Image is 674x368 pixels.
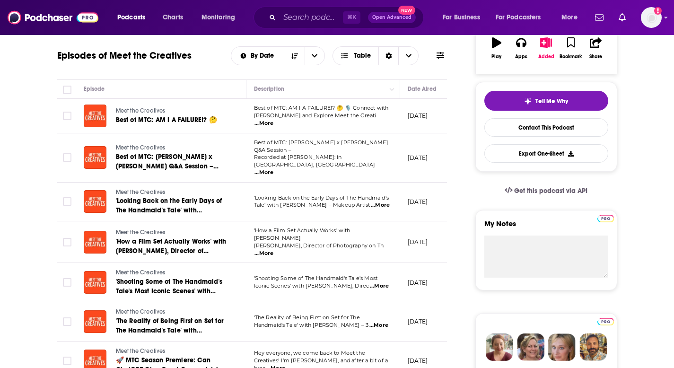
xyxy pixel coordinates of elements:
a: Meet the Creatives [116,308,229,316]
p: [DATE] [408,357,428,365]
a: Meet the Creatives [116,144,229,152]
span: Charts [163,11,183,24]
span: 'How a Film Set Actually Works' with [PERSON_NAME], Director of Photography on The Handmaid's Tale [116,237,227,274]
p: [DATE] [408,112,428,120]
button: Play [484,31,509,65]
button: Column Actions [386,84,398,95]
button: open menu [111,10,158,25]
div: Episode [84,83,105,95]
div: Share [589,54,602,60]
div: Date Aired [408,83,437,95]
span: Iconic Scenes' with [PERSON_NAME], Direc [254,282,369,289]
div: Play [491,54,501,60]
span: Best of MTC: AM I A FAILURE!? 🤔 🎙️ Connect with [254,105,389,111]
button: open menu [490,10,555,25]
button: Sort Direction [285,47,305,65]
a: Meet the Creatives [116,347,229,356]
p: [DATE] [408,317,428,325]
span: Toggle select row [63,278,71,287]
a: Show notifications dropdown [615,9,630,26]
span: 'Shooting Some of The Handmaid's Tale's Most [254,275,378,281]
span: 'Looking Back on the Early Days of The Handmaid's Tale' with [PERSON_NAME] – Makeup Artist | Dept... [116,197,223,243]
span: Meet the Creatives [116,348,166,354]
span: ...More [254,169,273,176]
span: By Date [251,53,277,59]
span: Toggle select row [63,153,71,162]
span: Tell Me Why [535,97,568,105]
div: Description [254,83,284,95]
span: Toggle select row [63,357,71,365]
p: [DATE] [408,238,428,246]
p: [DATE] [408,198,428,206]
img: Podchaser Pro [597,215,614,222]
button: Share [583,31,608,65]
h2: Choose List sort [231,46,325,65]
a: Meet the Creatives [116,269,229,277]
a: Meet the Creatives [116,188,229,197]
button: Apps [509,31,534,65]
span: ⌘ K [343,11,360,24]
span: Table [354,53,371,59]
button: Show profile menu [641,7,662,28]
img: Sydney Profile [486,333,513,361]
span: Meet the Creatives [116,229,166,236]
span: ...More [254,120,273,127]
span: Get this podcast via API [514,187,587,195]
span: Hey everyone, welcome back to Meet the [254,350,366,356]
span: Toggle select row [63,238,71,246]
a: 'The Reality of Being First on Set for The Handmaid's Tale' with [PERSON_NAME] – 3X Emmy | 4X Gui... [116,316,229,335]
a: 'Looking Back on the Early Days of The Handmaid's Tale' with [PERSON_NAME] – Makeup Artist | Dept... [116,196,229,215]
span: 'Looking Back on the Early Days of The Handmaid's [254,194,389,201]
span: Podcasts [117,11,145,24]
a: Pro website [597,316,614,325]
a: Meet the Creatives [116,107,228,115]
svg: Add a profile image [654,7,662,15]
h1: Episodes of Meet the Creatives [57,50,192,61]
a: 'How a Film Set Actually Works' with [PERSON_NAME], Director of Photography on The Handmaid's Tale [116,237,229,256]
a: Best of MTC: [PERSON_NAME] x [PERSON_NAME] Q&A Session – Recorded at [PERSON_NAME]: in [GEOGRAPHI... [116,152,229,171]
span: Best of MTC: [PERSON_NAME] x [PERSON_NAME] Q&A Session – [254,139,388,153]
button: Open AdvancedNew [368,12,416,23]
div: Sort Direction [378,47,398,65]
span: Monitoring [201,11,235,24]
span: New [398,6,415,15]
span: 'Shooting Some of The Handmaid's Tale's Most Iconic Scenes' with [PERSON_NAME], Director of Photo... [116,278,222,324]
a: Contact This Podcast [484,118,608,137]
a: Charts [157,10,189,25]
span: Best of MTC: [PERSON_NAME] x [PERSON_NAME] Q&A Session – Recorded at [PERSON_NAME]: in [GEOGRAPHI... [116,153,219,189]
button: Choose View [333,46,419,65]
span: Meet the Creatives [116,107,166,114]
span: [PERSON_NAME], Director of Photography on Th [254,242,384,249]
span: Meet the Creatives [116,144,166,151]
button: open menu [436,10,492,25]
button: Added [534,31,558,65]
div: Apps [515,54,527,60]
button: open menu [555,10,589,25]
span: For Business [443,11,480,24]
button: Export One-Sheet [484,144,608,163]
a: Get this podcast via API [497,179,595,202]
img: tell me why sparkle [524,97,532,105]
span: ...More [371,202,390,209]
a: Pro website [597,213,614,222]
span: For Podcasters [496,11,541,24]
button: open menu [305,47,324,65]
a: Best of MTC: AM I A FAILURE!? 🤔 [116,115,228,125]
a: 'Shooting Some of The Handmaid's Tale's Most Iconic Scenes' with [PERSON_NAME], Director of Photo... [116,277,229,296]
span: Toggle select row [63,317,71,326]
label: My Notes [484,219,608,236]
input: Search podcasts, credits, & more... [280,10,343,25]
span: Recorded at [PERSON_NAME]: in [GEOGRAPHIC_DATA], [GEOGRAPHIC_DATA] [254,154,376,168]
button: Bookmark [559,31,583,65]
span: Handmaid's Tale' with [PERSON_NAME] – 3 [254,322,369,328]
img: User Profile [641,7,662,28]
p: [DATE] [408,154,428,162]
span: Open Advanced [372,15,411,20]
span: ...More [370,282,389,290]
span: Meet the Creatives [116,189,166,195]
span: More [561,11,578,24]
img: Jon Profile [579,333,607,361]
span: Logged in as redsetterpr [641,7,662,28]
div: Search podcasts, credits, & more... [263,7,433,28]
